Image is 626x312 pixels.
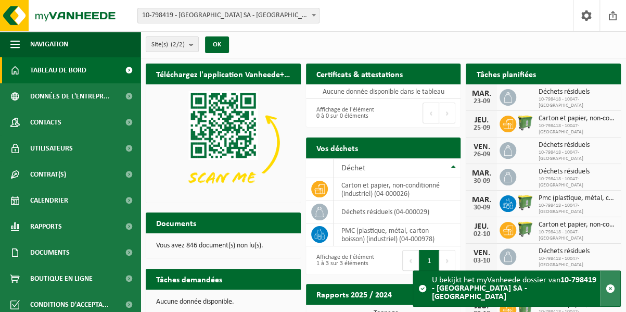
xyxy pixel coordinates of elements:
[471,178,492,185] div: 30-09
[471,124,492,132] div: 25-09
[432,276,596,301] strong: 10-798419 - [GEOGRAPHIC_DATA] SA - [GEOGRAPHIC_DATA]
[334,178,461,201] td: carton et papier, non-conditionné (industriel) (04-000026)
[137,8,320,23] span: 10-798419 - PARC PALACE SA - UCCLE
[30,161,66,188] span: Contrat(s)
[30,83,110,109] span: Données de l'entrepr...
[538,194,616,203] span: Pmc (plastique, métal, carton boisson) (industriel)
[30,240,70,266] span: Documents
[471,143,492,151] div: VEN.
[306,84,461,99] td: Aucune donnée disponible dans le tableau
[30,109,61,135] span: Contacts
[146,64,301,84] h2: Téléchargez l'application Vanheede+ maintenant!
[146,269,233,289] h2: Tâches demandées
[432,271,600,306] div: U bekijkt het myVanheede dossier van
[306,284,402,304] h2: Rapports 2025 / 2024
[538,203,616,215] span: 10-798418 - 10047-[GEOGRAPHIC_DATA]
[471,116,492,124] div: JEU.
[334,201,461,223] td: déchets résiduels (04-000029)
[538,123,616,135] span: 10-798418 - 10047-[GEOGRAPHIC_DATA]
[402,250,419,271] button: Previous
[311,102,378,124] div: Affichage de l'élément 0 à 0 sur 0 éléments
[538,256,616,268] span: 10-798418 - 10047-[GEOGRAPHIC_DATA]
[471,151,492,158] div: 26-09
[30,31,68,57] span: Navigation
[423,103,439,123] button: Previous
[538,168,616,176] span: Déchets résiduels
[30,57,86,83] span: Tableau de bord
[538,96,616,109] span: 10-798418 - 10047-[GEOGRAPHIC_DATA]
[471,98,492,105] div: 23-09
[471,257,492,265] div: 03-10
[156,242,290,249] p: Vous avez 846 document(s) non lu(s).
[538,176,616,189] span: 10-798418 - 10047-[GEOGRAPHIC_DATA]
[471,249,492,257] div: VEN.
[471,196,492,204] div: MAR.
[471,169,492,178] div: MAR.
[306,138,368,158] h2: Vos déchets
[516,220,534,238] img: WB-0770-HPE-GN-51
[538,229,616,242] span: 10-798418 - 10047-[GEOGRAPHIC_DATA]
[156,298,290,306] p: Aucune donnée disponible.
[538,141,616,149] span: Déchets résiduels
[538,115,616,123] span: Carton et papier, non-conditionné (industriel)
[138,8,319,23] span: 10-798419 - PARC PALACE SA - UCCLE
[171,41,185,48] count: (2/2)
[466,64,546,84] h2: Tâches planifiées
[30,188,68,214] span: Calendrier
[471,204,492,211] div: 30-09
[439,250,455,271] button: Next
[334,223,461,246] td: PMC (plastique, métal, carton boisson) (industriel) (04-000978)
[30,214,62,240] span: Rapports
[538,149,616,162] span: 10-798418 - 10047-[GEOGRAPHIC_DATA]
[30,135,73,161] span: Utilisateurs
[146,84,301,201] img: Download de VHEPlus App
[471,90,492,98] div: MAR.
[205,36,229,53] button: OK
[538,247,616,256] span: Déchets résiduels
[30,266,93,292] span: Boutique en ligne
[516,194,534,211] img: WB-0770-HPE-GN-51
[439,103,455,123] button: Next
[311,249,378,272] div: Affichage de l'élément 1 à 3 sur 3 éléments
[538,88,616,96] span: Déchets résiduels
[306,64,413,84] h2: Certificats & attestations
[538,221,616,229] span: Carton et papier, non-conditionné (industriel)
[146,36,199,52] button: Site(s)(2/2)
[516,114,534,132] img: WB-0770-HPE-GN-51
[146,213,207,233] h2: Documents
[341,164,365,172] span: Déchet
[471,231,492,238] div: 02-10
[471,222,492,231] div: JEU.
[151,37,185,53] span: Site(s)
[419,250,439,271] button: 1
